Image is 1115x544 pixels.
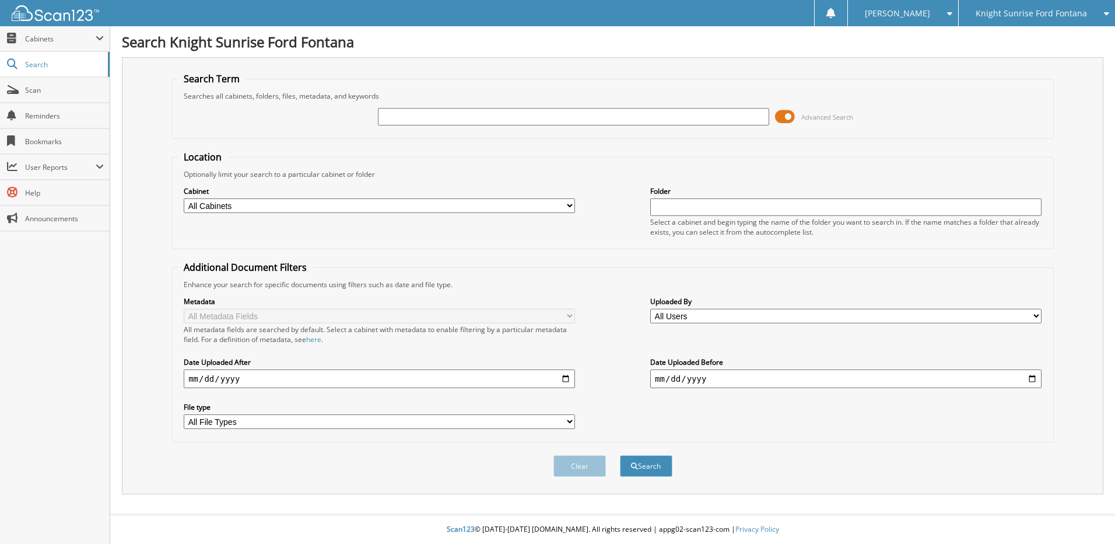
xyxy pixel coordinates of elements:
[178,169,1047,179] div: Optionally limit your search to a particular cabinet or folder
[650,297,1042,306] label: Uploaded By
[650,186,1042,196] label: Folder
[184,297,575,306] label: Metadata
[184,402,575,412] label: File type
[801,113,853,121] span: Advanced Search
[306,334,321,344] a: here
[25,137,104,147] span: Bookmarks
[25,60,102,69] span: Search
[178,280,1047,290] div: Enhance your search for specific documents using filters such as date and file type.
[178,91,1047,101] div: Searches all cabinets, folders, files, metadata, and keywords
[865,10,930,17] span: [PERSON_NAME]
[976,10,1087,17] span: Knight Sunrise Ford Fontana
[178,151,227,163] legend: Location
[178,261,313,274] legend: Additional Document Filters
[25,188,104,198] span: Help
[650,369,1042,388] input: end
[178,72,246,85] legend: Search Term
[25,162,96,172] span: User Reports
[25,85,104,95] span: Scan
[553,455,606,477] button: Clear
[25,111,104,121] span: Reminders
[447,524,475,534] span: Scan123
[184,357,575,367] label: Date Uploaded After
[110,515,1115,544] div: © [DATE]-[DATE] [DOMAIN_NAME]. All rights reserved | appg02-scan123-com |
[184,325,575,344] div: All metadata fields are searched by default. Select a cabinet with metadata to enable filtering b...
[122,32,1103,51] h1: Search Knight Sunrise Ford Fontana
[25,214,104,224] span: Announcements
[184,369,575,388] input: start
[620,455,672,477] button: Search
[12,5,99,21] img: scan123-logo-white.svg
[25,34,96,44] span: Cabinets
[735,524,779,534] a: Privacy Policy
[650,217,1042,237] div: Select a cabinet and begin typing the name of the folder you want to search in. If the name match...
[184,186,575,196] label: Cabinet
[650,357,1042,367] label: Date Uploaded Before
